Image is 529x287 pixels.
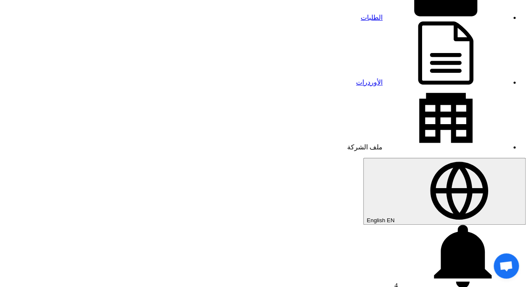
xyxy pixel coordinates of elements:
[387,217,395,223] span: EN
[367,217,385,223] span: English
[347,143,509,151] a: ملف الشركة
[494,253,519,279] a: Open chat
[361,14,509,21] a: الطلبات
[356,79,509,86] a: الأوردرات
[363,158,526,225] button: English EN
